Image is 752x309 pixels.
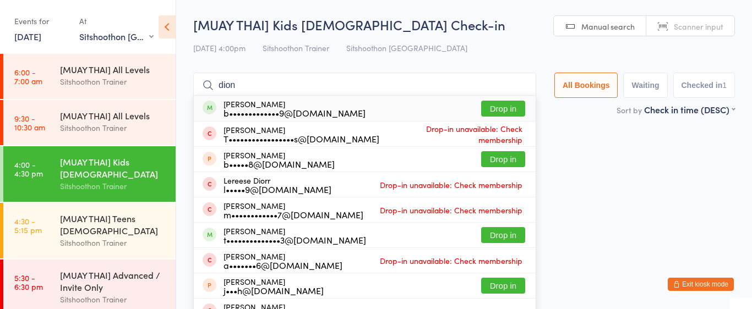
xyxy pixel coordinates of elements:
div: Check in time (DESC) [644,103,735,115]
button: Waiting [623,73,667,98]
div: [PERSON_NAME] [224,277,324,295]
button: All Bookings [554,73,618,98]
span: Sitshoothon Trainer [263,42,329,53]
span: Drop-in unavailable: Check membership [379,120,525,148]
div: [MUAY THAI] All Levels [60,109,166,122]
time: 5:30 - 6:30 pm [14,273,43,291]
time: 9:30 - 10:30 am [14,114,45,131]
a: 4:00 -4:30 pm[MUAY THAI] Kids [DEMOGRAPHIC_DATA]Sitshoothon Trainer [3,146,176,202]
button: Drop in [481,151,525,167]
div: [MUAY THAI] Advanced / Invite Only [60,269,166,293]
button: Drop in [481,101,525,117]
div: T•••••••••••••••••s@[DOMAIN_NAME] [224,134,379,143]
div: b•••••8@[DOMAIN_NAME] [224,159,335,168]
div: Sitshoothon Trainer [60,236,166,249]
div: Sitshoothon [GEOGRAPHIC_DATA] [79,30,154,42]
div: 1 [722,81,727,90]
span: Manual search [581,21,635,32]
div: [MUAY THAI] Kids [DEMOGRAPHIC_DATA] [60,156,166,180]
button: Exit kiosk mode [668,278,734,291]
div: Sitshoothon Trainer [60,122,166,134]
label: Sort by [617,104,642,115]
a: 9:30 -10:30 am[MUAY THAI] All LevelsSitshoothon Trainer [3,100,176,145]
input: Search [193,73,536,98]
time: 6:00 - 7:00 am [14,68,42,85]
span: Sitshoothon [GEOGRAPHIC_DATA] [346,42,467,53]
time: 4:00 - 4:30 pm [14,160,43,178]
div: [PERSON_NAME] [224,100,366,117]
div: [PERSON_NAME] [224,227,366,244]
a: [DATE] [14,30,41,42]
div: Sitshoothon Trainer [60,180,166,192]
span: Drop-in unavailable: Check membership [377,176,525,193]
button: Drop in [481,278,525,294]
div: Sitshoothon Trainer [60,75,166,88]
div: [PERSON_NAME] [224,125,379,143]
div: a•••••••6@[DOMAIN_NAME] [224,261,342,269]
span: Drop-in unavailable: Check membership [377,252,525,269]
div: [MUAY THAI] Teens [DEMOGRAPHIC_DATA] [60,212,166,236]
div: [PERSON_NAME] [224,252,342,269]
div: Sitshoothon Trainer [60,293,166,306]
div: j•••h@[DOMAIN_NAME] [224,286,324,295]
a: 6:00 -7:00 am[MUAY THAI] All LevelsSitshoothon Trainer [3,54,176,99]
div: [PERSON_NAME] [224,151,335,168]
span: [DATE] 4:00pm [193,42,246,53]
div: l•••••9@[DOMAIN_NAME] [224,185,331,194]
div: Events for [14,12,68,30]
h2: [MUAY THAI] Kids [DEMOGRAPHIC_DATA] Check-in [193,15,735,34]
div: t••••••••••••••3@[DOMAIN_NAME] [224,235,366,244]
a: 4:30 -5:15 pm[MUAY THAI] Teens [DEMOGRAPHIC_DATA]Sitshoothon Trainer [3,203,176,258]
div: At [79,12,154,30]
div: m••••••••••••7@[DOMAIN_NAME] [224,210,363,219]
span: Drop-in unavailable: Check membership [377,202,525,218]
span: Scanner input [674,21,723,32]
div: [PERSON_NAME] [224,201,363,219]
time: 4:30 - 5:15 pm [14,217,42,234]
div: [MUAY THAI] All Levels [60,63,166,75]
button: Checked in1 [673,73,735,98]
div: b•••••••••••••9@[DOMAIN_NAME] [224,108,366,117]
div: Lereese Diorr [224,176,331,194]
button: Drop in [481,227,525,243]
